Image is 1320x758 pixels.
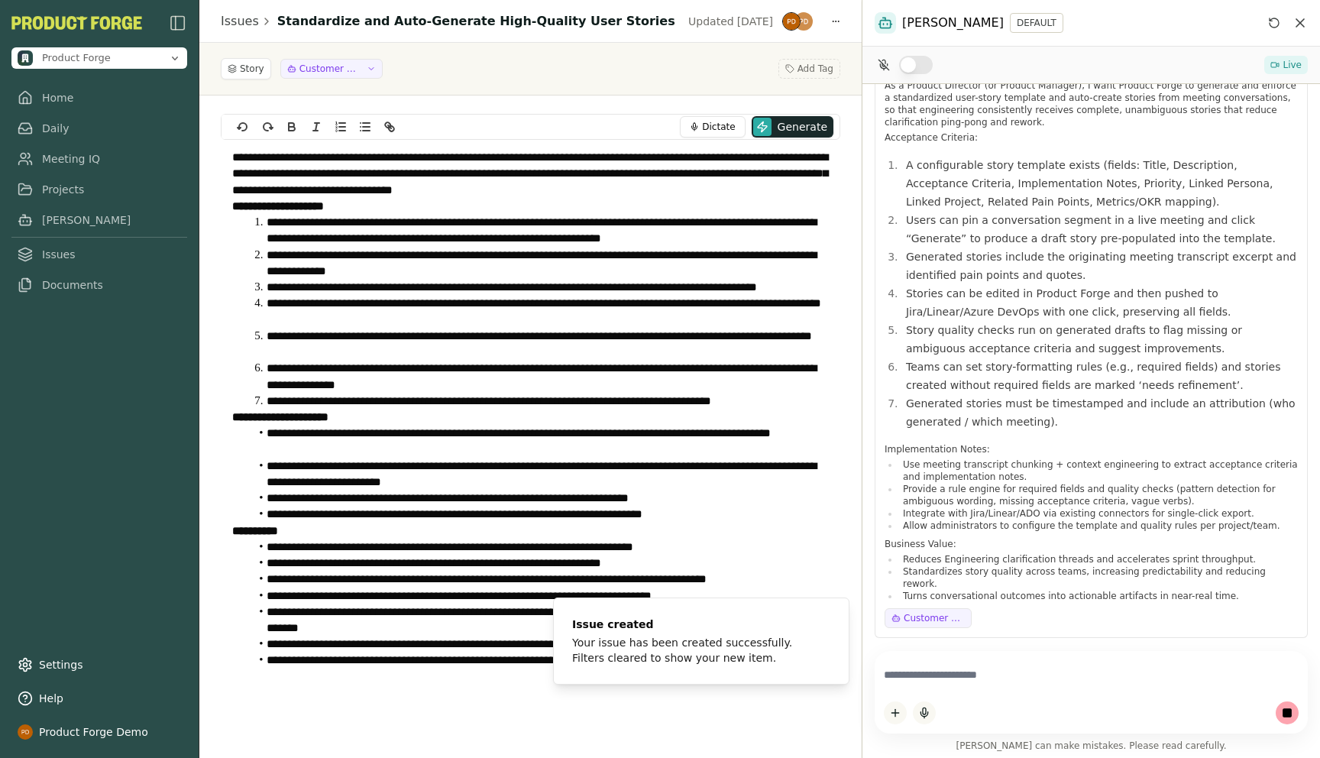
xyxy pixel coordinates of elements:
[901,358,1298,394] li: Teams can set story-formatting rules (e.g., required fields) and stories created without required...
[901,248,1298,284] li: Generated stories include the originating meeting transcript excerpt and identified pain points a...
[1265,14,1283,32] button: Reset conversation
[904,612,965,624] span: Customer Research
[680,116,745,138] button: Dictate
[281,118,302,136] button: Bold
[11,271,187,299] a: Documents
[899,565,1298,590] li: Standardizes story quality across teams, increasing predictability and reducing rework.
[778,119,827,134] span: Generate
[221,58,271,79] button: Story
[330,118,351,136] button: Ordered
[11,16,142,30] button: PF-Logo
[169,14,187,32] img: sidebar
[679,11,822,32] button: Updated[DATE]Product Forge DemoProduct Forge Demo
[797,63,833,75] span: Add Tag
[11,16,142,30] img: Product Forge
[885,538,1298,550] p: Business Value:
[899,458,1298,483] li: Use meeting transcript chunking + context engineering to extract acceptance criteria and implemen...
[688,14,734,29] span: Updated
[572,635,824,666] div: Your issue has been created successfully. Filters cleared to show your new item.
[11,176,187,203] a: Projects
[884,701,907,724] button: Add content to chat
[702,121,735,133] span: Dictate
[899,590,1298,602] li: Turns conversational outcomes into actionable artifacts in near-real time.
[875,740,1308,752] span: [PERSON_NAME] can make mistakes. Please read carefully.
[11,206,187,234] a: [PERSON_NAME]
[1292,15,1308,31] button: Close chat
[42,51,111,65] span: Product Forge
[277,12,675,31] h1: Standardize and Auto-Generate High-Quality User Stories
[899,507,1298,520] li: Integrate with Jira/Linear/ADO via existing connectors for single-click export.
[11,718,187,746] button: Product Forge Demo
[737,14,773,29] span: [DATE]
[778,59,840,79] button: Add Tag
[901,394,1298,431] li: Generated stories must be timestamped and include an attribution (who generated / which meeting).
[11,241,187,268] a: Issues
[899,483,1298,507] li: Provide a rule engine for required fields and quality checks (pattern detection for ambiguous wor...
[11,115,187,142] a: Daily
[794,12,813,31] img: Product Forge Demo
[11,145,187,173] a: Meeting IQ
[11,84,187,112] a: Home
[257,118,278,136] button: redo
[901,156,1298,211] li: A configurable story template exists (fields: Title, Description, Acceptance Criteria, Implementa...
[885,131,1298,144] p: Acceptance Criteria:
[901,211,1298,248] li: Users can pin a conversation segment in a live meeting and click “Generate” to produce a draft st...
[572,617,824,632] div: Issue created
[901,321,1298,358] li: Story quality checks run on generated drafts to flag missing or ambiguous acceptance criteria and...
[306,118,327,136] button: Italic
[885,79,1298,128] p: As a Product Director (or Product Manager), I want Product Forge to generate and enforce a standa...
[782,12,801,31] img: Product Forge Demo
[899,553,1298,565] li: Reduces Engineering clarification threads and accelerates sprint throughput.
[299,63,361,75] span: Customer Research
[11,685,187,712] button: Help
[752,116,833,138] button: Generate
[902,14,1004,32] span: [PERSON_NAME]
[18,724,33,740] img: profile
[232,118,254,136] button: undo
[18,50,33,66] img: Product Forge
[221,12,259,31] a: Issues
[1276,701,1299,724] button: Stop generation
[240,63,264,75] span: Story
[901,284,1298,321] li: Stories can be edited in Product Forge and then pushed to Jira/Linear/Azure DevOps with one click...
[1010,13,1063,33] button: DEFAULT
[280,59,383,79] button: Customer Research
[11,47,187,69] button: Open organization switcher
[354,118,376,136] button: Bullet
[885,443,1298,455] p: Implementation Notes:
[1283,59,1302,71] span: Live
[899,520,1298,532] li: Allow administrators to configure the template and quality rules per project/team.
[11,651,187,679] a: Settings
[379,118,400,136] button: Link
[913,701,936,724] button: Start dictation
